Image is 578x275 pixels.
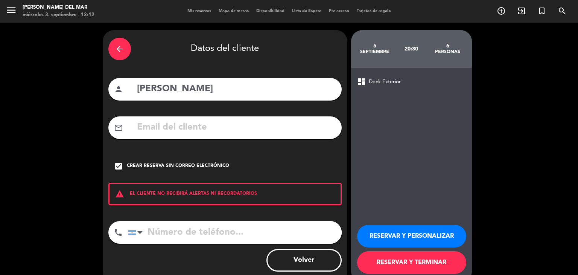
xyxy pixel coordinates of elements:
[393,36,429,62] div: 20:30
[184,9,215,13] span: Mis reservas
[357,77,366,86] span: dashboard
[357,43,393,49] div: 5
[108,36,342,62] div: Datos del cliente
[6,5,17,18] button: menu
[357,225,466,247] button: RESERVAR Y PERSONALIZAR
[357,251,466,274] button: RESERVAR Y TERMINAR
[128,221,342,244] input: Número de teléfono...
[288,9,325,13] span: Lista de Espera
[252,9,288,13] span: Disponibilidad
[429,49,466,55] div: personas
[369,78,401,86] span: Deck Exterior
[114,123,123,132] i: mail_outline
[497,6,506,15] i: add_circle_outline
[353,9,395,13] span: Tarjetas de regalo
[23,4,94,11] div: [PERSON_NAME] del Mar
[128,222,146,243] div: Argentina: +54
[115,44,124,53] i: arrow_back
[325,9,353,13] span: Pre-acceso
[136,120,336,135] input: Email del cliente
[6,5,17,16] i: menu
[357,49,393,55] div: septiembre
[136,81,336,97] input: Nombre del cliente
[114,228,123,237] i: phone
[23,11,94,19] div: miércoles 3. septiembre - 12:12
[127,162,229,170] div: Crear reserva sin correo electrónico
[110,189,130,199] i: warning
[537,6,546,15] i: turned_in_not
[108,183,342,205] div: EL CLIENTE NO RECIBIRÁ ALERTAS NI RECORDATORIOS
[429,43,466,49] div: 6
[114,162,123,171] i: check_box
[266,249,342,272] button: Volver
[517,6,526,15] i: exit_to_app
[215,9,252,13] span: Mapa de mesas
[558,6,567,15] i: search
[114,85,123,94] i: person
